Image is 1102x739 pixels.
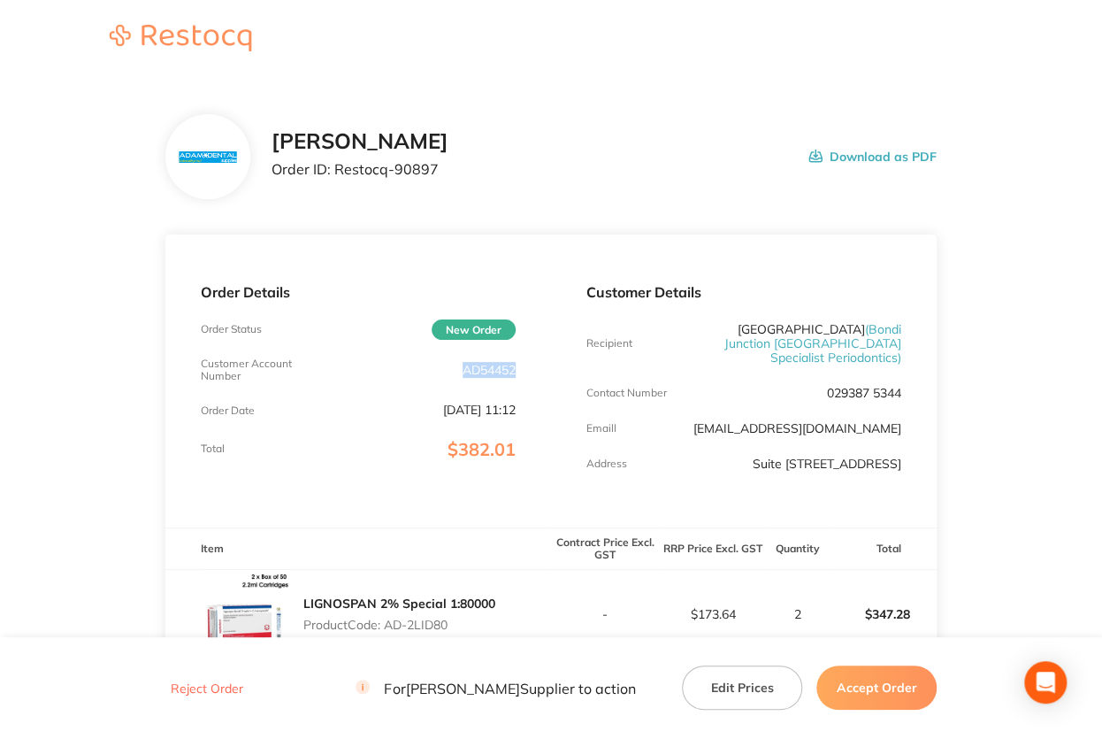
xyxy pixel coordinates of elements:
[816,666,937,710] button: Accept Order
[1024,661,1067,704] div: Open Intercom Messenger
[682,666,802,710] button: Edit Prices
[827,386,901,400] p: 029387 5344
[586,422,616,435] p: Emaill
[586,458,627,470] p: Address
[201,358,306,382] p: Customer Account Number
[753,457,901,471] p: Suite [STREET_ADDRESS]
[201,323,262,335] p: Order Status
[165,528,551,570] th: Item
[660,607,766,621] p: $173.64
[463,363,516,377] p: AD54452
[201,443,225,455] p: Total
[356,680,635,697] p: For [PERSON_NAME] Supplier to action
[829,528,937,570] th: Total
[448,438,516,460] span: $382.01
[272,129,448,154] h2: [PERSON_NAME]
[693,420,901,436] a: [EMAIL_ADDRESS][DOMAIN_NAME]
[586,337,632,350] p: Recipient
[830,593,936,635] p: $347.28
[692,322,901,365] p: [GEOGRAPHIC_DATA]
[432,319,516,340] span: New Order
[92,25,269,54] a: Restocq logo
[552,607,658,621] p: -
[767,528,829,570] th: Quantity
[808,129,937,184] button: Download as PDF
[724,321,901,366] span: ( Bondi Junction [GEOGRAPHIC_DATA] Specialist Periodontics )
[443,403,516,417] p: [DATE] 11:12
[586,284,901,300] p: Customer Details
[659,528,767,570] th: RRP Price Excl. GST
[92,25,269,51] img: Restocq logo
[201,284,516,300] p: Order Details
[768,607,828,621] p: 2
[303,596,495,612] a: LIGNOSPAN 2% Special 1:80000
[586,387,667,399] p: Contact Number
[165,681,249,697] button: Reject Order
[303,618,495,632] p: Product Code: AD-2LID80
[272,161,448,177] p: Order ID: Restocq- 90897
[201,404,255,417] p: Order Date
[179,151,236,163] img: N3hiYW42Mg
[551,528,659,570] th: Contract Price Excl. GST
[201,570,289,658] img: czd2eDM4eQ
